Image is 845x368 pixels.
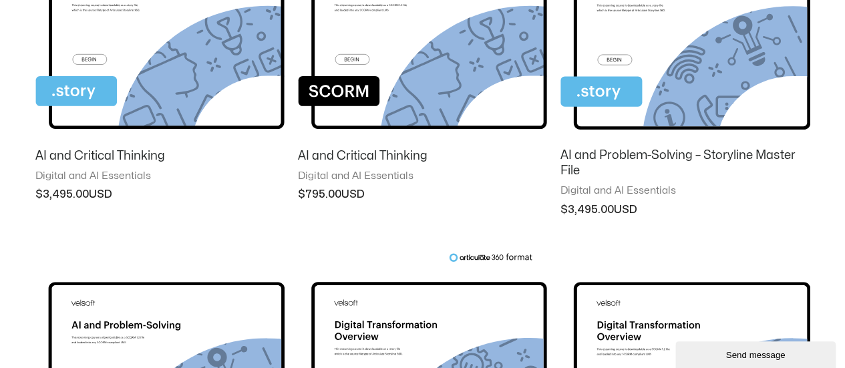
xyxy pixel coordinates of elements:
bdi: 3,495.00 [560,204,614,215]
h2: AI and Critical Thinking [298,148,547,164]
bdi: 795.00 [298,189,341,200]
h2: AI and Problem-Solving – Storyline Master File [560,148,810,179]
a: AI and Problem-Solving – Storyline Master File [560,148,810,185]
a: AI and Critical Thinking [298,148,547,170]
span: Digital and AI Essentials [298,170,547,183]
bdi: 3,495.00 [35,189,89,200]
span: $ [35,189,43,200]
span: Digital and AI Essentials [560,184,810,198]
a: AI and Critical Thinking [35,148,285,170]
span: $ [298,189,305,200]
h2: AI and Critical Thinking [35,148,285,164]
iframe: chat widget [675,339,838,368]
span: Digital and AI Essentials [35,170,285,183]
span: $ [560,204,568,215]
